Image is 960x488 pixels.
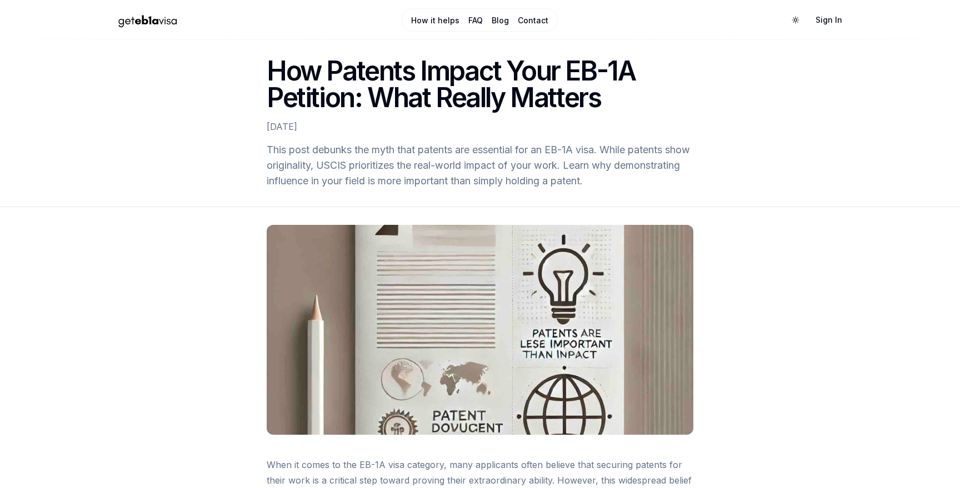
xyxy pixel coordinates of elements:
a: How it helps [411,15,459,26]
img: Cover Image for How Patents Impact Your EB-1A Petition: What Really Matters [267,225,693,435]
a: Home Page [109,11,356,30]
a: Blog [492,15,509,26]
img: geteb1avisa logo [109,11,187,30]
h1: How Patents Impact Your EB-1A Petition: What Really Matters [267,58,693,111]
time: [DATE] [267,121,297,132]
a: FAQ [468,15,483,26]
h2: This post debunks the myth that patents are essential for an EB-1A visa. While patents show origi... [267,142,693,189]
nav: Main [402,8,558,32]
a: Contact [518,15,548,26]
a: Sign In [807,10,851,30]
